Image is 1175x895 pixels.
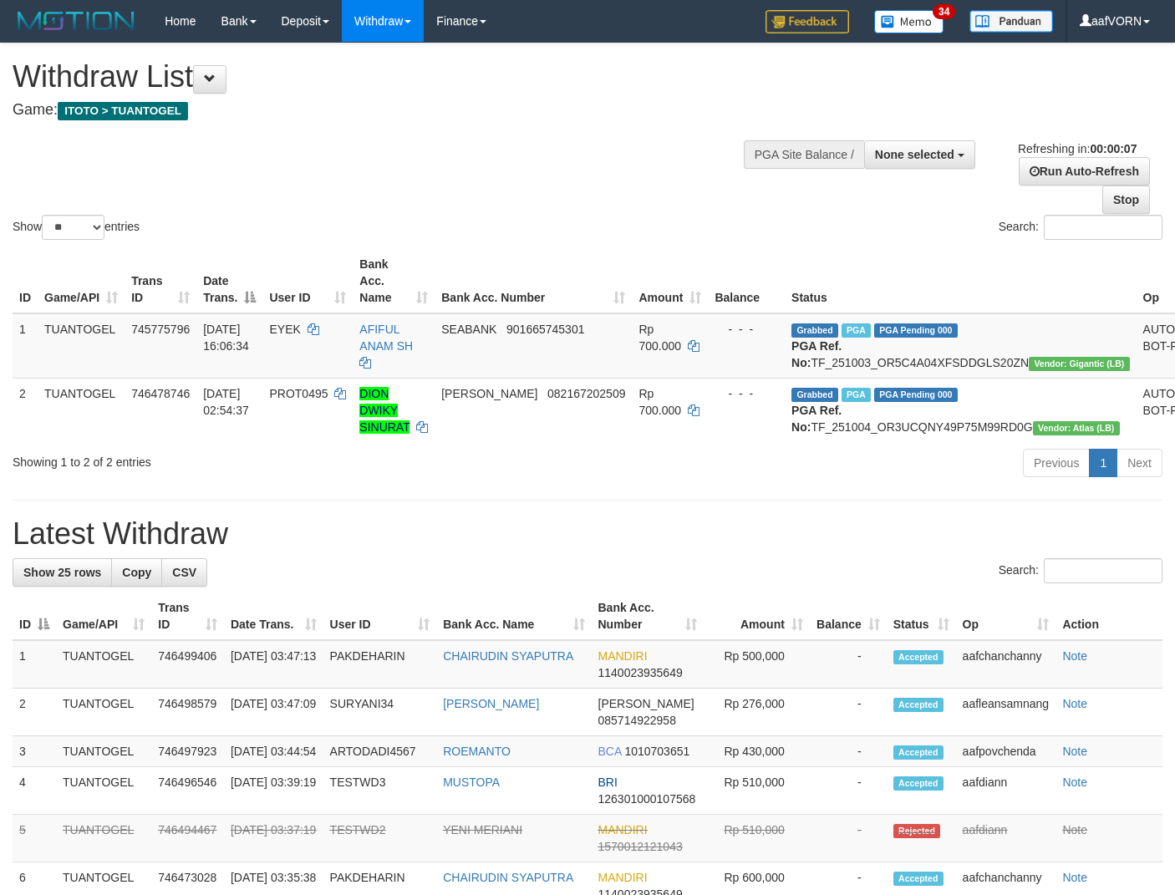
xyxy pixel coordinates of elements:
[13,60,766,94] h1: Withdraw List
[56,689,151,736] td: TUANTOGEL
[933,4,955,19] span: 34
[435,249,632,313] th: Bank Acc. Number: activate to sort column ascending
[785,249,1137,313] th: Status
[791,404,842,434] b: PGA Ref. No:
[443,871,573,884] a: CHAIRUDIN SYAPUTRA
[893,824,940,838] span: Rejected
[956,689,1056,736] td: aafleansamnang
[151,736,224,767] td: 746497923
[13,736,56,767] td: 3
[704,592,810,640] th: Amount: activate to sort column ascending
[1062,871,1087,884] a: Note
[13,447,477,470] div: Showing 1 to 2 of 2 entries
[1019,157,1150,186] a: Run Auto-Refresh
[842,388,871,402] span: Marked by aafyoumonoriya
[704,736,810,767] td: Rp 430,000
[441,387,537,400] span: [PERSON_NAME]
[323,815,437,862] td: TESTWD2
[598,666,683,679] span: Copy 1140023935649 to clipboard
[23,566,101,579] span: Show 25 rows
[13,313,38,379] td: 1
[791,339,842,369] b: PGA Ref. No:
[598,823,648,837] span: MANDIRI
[810,767,887,815] td: -
[766,10,849,33] img: Feedback.jpg
[13,815,56,862] td: 5
[13,640,56,689] td: 1
[1062,697,1087,710] a: Note
[956,640,1056,689] td: aafchanchanny
[13,378,38,442] td: 2
[151,640,224,689] td: 746499406
[1044,558,1162,583] input: Search:
[111,558,162,587] a: Copy
[203,387,249,417] span: [DATE] 02:54:37
[1062,775,1087,789] a: Note
[359,387,409,434] a: DION DWIKY SINURAT
[269,323,300,336] span: EYEK
[13,517,1162,551] h1: Latest Withdraw
[443,745,511,758] a: ROEMANTO
[810,592,887,640] th: Balance: activate to sort column ascending
[893,776,944,791] span: Accepted
[704,767,810,815] td: Rp 510,000
[598,745,622,758] span: BCA
[359,323,413,353] a: AFIFUL ANAM SH
[161,558,207,587] a: CSV
[131,323,190,336] span: 745775796
[875,148,954,161] span: None selected
[893,650,944,664] span: Accepted
[323,640,437,689] td: PAKDEHARIN
[1102,186,1150,214] a: Stop
[443,649,573,663] a: CHAIRUDIN SYAPUTRA
[744,140,864,169] div: PGA Site Balance /
[956,592,1056,640] th: Op: activate to sort column ascending
[969,10,1053,33] img: panduan.png
[704,689,810,736] td: Rp 276,000
[323,767,437,815] td: TESTWD3
[353,249,435,313] th: Bank Acc. Name: activate to sort column ascending
[598,775,618,789] span: BRI
[810,689,887,736] td: -
[842,323,871,338] span: Marked by aafchonlypin
[13,8,140,33] img: MOTION_logo.png
[785,378,1137,442] td: TF_251004_OR3UCQNY49P75M99RD0G
[638,323,681,353] span: Rp 700.000
[151,815,224,862] td: 746494467
[810,736,887,767] td: -
[1062,823,1087,837] a: Note
[598,871,648,884] span: MANDIRI
[598,840,683,853] span: Copy 1570012121043 to clipboard
[638,387,681,417] span: Rp 700.000
[131,387,190,400] span: 746478746
[13,592,56,640] th: ID: activate to sort column descending
[592,592,704,640] th: Bank Acc. Number: activate to sort column ascending
[547,387,625,400] span: Copy 082167202509 to clipboard
[893,698,944,712] span: Accepted
[436,592,591,640] th: Bank Acc. Name: activate to sort column ascending
[224,592,323,640] th: Date Trans.: activate to sort column ascending
[443,775,500,789] a: MUSTOPA
[1090,142,1137,155] strong: 00:00:07
[151,592,224,640] th: Trans ID: activate to sort column ascending
[42,215,104,240] select: Showentries
[224,689,323,736] td: [DATE] 03:47:09
[704,815,810,862] td: Rp 510,000
[13,767,56,815] td: 4
[1018,142,1137,155] span: Refreshing in:
[791,388,838,402] span: Grabbed
[441,323,496,336] span: SEABANK
[810,815,887,862] td: -
[1033,421,1120,435] span: Vendor URL: https://dashboard.q2checkout.com/secure
[893,745,944,760] span: Accepted
[56,640,151,689] td: TUANTOGEL
[172,566,196,579] span: CSV
[38,378,125,442] td: TUANTOGEL
[956,736,1056,767] td: aafpovchenda
[13,249,38,313] th: ID
[874,10,944,33] img: Button%20Memo.svg
[1062,745,1087,758] a: Note
[58,102,188,120] span: ITOTO > TUANTOGEL
[598,697,694,710] span: [PERSON_NAME]
[443,823,522,837] a: YENI MERIANI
